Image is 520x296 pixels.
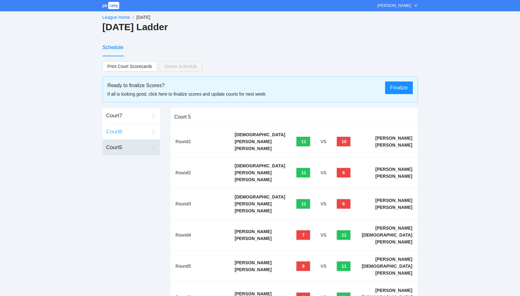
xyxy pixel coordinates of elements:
span: down [414,3,418,8]
b: [PERSON_NAME] [375,288,412,293]
b: [DEMOGRAPHIC_DATA][PERSON_NAME] [235,132,285,144]
span: [DATE] [136,15,150,20]
b: [DEMOGRAPHIC_DATA][PERSON_NAME] [362,232,412,244]
b: [PERSON_NAME] [235,208,272,213]
div: Court 7 [106,112,149,120]
button: 7 [296,230,310,240]
b: [PERSON_NAME] [375,257,412,262]
a: Print Court Scorecards [102,61,157,71]
span: pb [102,3,108,8]
button: 6 [336,168,351,178]
span: Print Court Scorecards [108,62,152,71]
span: / [132,15,134,20]
div: Court 5 [106,143,149,152]
td: Round 4 [171,220,230,251]
button: 11 [296,199,310,209]
b: [PERSON_NAME] [375,142,412,148]
div: Court 5 [174,108,414,126]
b: [PERSON_NAME] [235,260,272,265]
td: Round 2 [171,157,230,188]
b: [PERSON_NAME] [375,205,412,210]
span: Finalize [390,84,407,92]
b: [DEMOGRAPHIC_DATA][PERSON_NAME] [362,264,412,276]
div: [PERSON_NAME] [377,3,411,9]
div: Court 6 [106,128,149,136]
h2: [DATE] Ladder [102,21,418,34]
b: [PERSON_NAME] [375,174,412,179]
div: Ready to finalize Scores? [108,81,383,89]
b: [PERSON_NAME] [235,267,272,272]
td: VS [315,126,331,157]
button: 11 [296,137,310,147]
button: 11 [336,230,351,240]
td: VS [315,157,331,188]
td: VS [315,188,331,220]
button: Finalize [385,81,412,94]
div: If all is looking good, click here to finalize scores and update courts for next week [108,91,383,98]
span: rally [108,2,119,9]
button: 11 [336,261,351,271]
td: VS [315,251,331,282]
button: 11 [296,168,310,178]
b: [DEMOGRAPHIC_DATA][PERSON_NAME] [235,194,285,206]
td: Round 1 [171,126,230,157]
b: [PERSON_NAME] [235,236,272,241]
td: VS [315,220,331,251]
b: [PERSON_NAME] [235,177,272,182]
td: Round 3 [171,188,230,220]
b: [PERSON_NAME] [375,226,412,231]
button: 8 [296,261,310,271]
td: Round 5 [171,251,230,282]
button: 6 [336,199,351,209]
b: [PERSON_NAME] [375,198,412,203]
button: 10 [336,137,351,147]
b: [PERSON_NAME] [235,146,272,151]
b: [PERSON_NAME] [375,167,412,172]
b: [PERSON_NAME] [375,136,412,141]
a: League Home [102,15,130,20]
b: [DEMOGRAPHIC_DATA][PERSON_NAME] [235,163,285,175]
b: [PERSON_NAME] [235,229,272,234]
div: Schedule [102,43,124,51]
a: pbrally [102,3,120,8]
